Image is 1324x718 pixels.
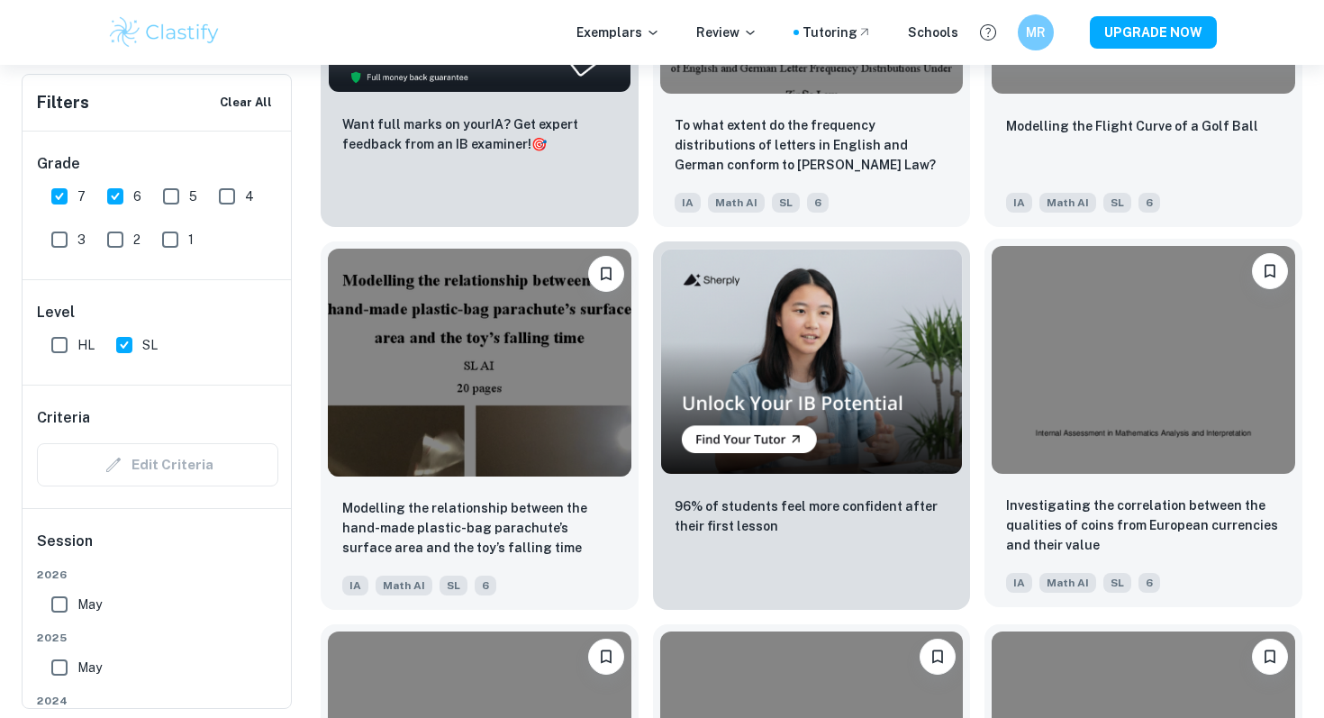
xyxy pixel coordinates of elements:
[37,407,90,429] h6: Criteria
[1252,253,1288,289] button: Bookmark
[653,241,971,609] a: Thumbnail96% of students feel more confident after their first lesson
[675,115,949,175] p: To what extent do the frequency distributions of letters in English and German conform to Zipf's ...
[37,153,278,175] h6: Grade
[772,193,800,213] span: SL
[1090,16,1217,49] button: UPGRADE NOW
[37,90,89,115] h6: Filters
[376,576,432,595] span: Math AI
[531,137,547,151] span: 🎯
[342,114,617,154] p: Want full marks on your IA ? Get expert feedback from an IB examiner!
[1039,573,1096,593] span: Math AI
[37,630,278,646] span: 2025
[342,576,368,595] span: IA
[37,567,278,583] span: 2026
[992,246,1295,473] img: Math AI IA example thumbnail: Investigating the correlation between th
[133,230,141,250] span: 2
[188,230,194,250] span: 1
[696,23,757,42] p: Review
[973,17,1003,48] button: Help and Feedback
[37,693,278,709] span: 2024
[984,241,1302,609] a: BookmarkInvestigating the correlation between the qualities of coins from European currencies and...
[1006,116,1258,136] p: Modelling the Flight Curve of a Golf Ball
[1006,495,1281,555] p: Investigating the correlation between the qualities of coins from European currencies and their v...
[1026,23,1047,42] h6: MR
[328,249,631,476] img: Math AI IA example thumbnail: Modelling the relationship between the h
[77,658,102,677] span: May
[1103,573,1131,593] span: SL
[142,335,158,355] span: SL
[908,23,958,42] a: Schools
[1138,193,1160,213] span: 6
[107,14,222,50] img: Clastify logo
[1039,193,1096,213] span: Math AI
[77,595,102,614] span: May
[77,335,95,355] span: HL
[576,23,660,42] p: Exemplars
[1252,639,1288,675] button: Bookmark
[37,302,278,323] h6: Level
[1006,573,1032,593] span: IA
[588,639,624,675] button: Bookmark
[245,186,254,206] span: 4
[920,639,956,675] button: Bookmark
[440,576,467,595] span: SL
[475,576,496,595] span: 6
[708,193,765,213] span: Math AI
[1138,573,1160,593] span: 6
[189,186,197,206] span: 5
[37,443,278,486] div: Criteria filters are unavailable when searching by topic
[675,496,949,536] p: 96% of students feel more confident after their first lesson
[588,256,624,292] button: Bookmark
[675,193,701,213] span: IA
[803,23,872,42] a: Tutoring
[133,186,141,206] span: 6
[1103,193,1131,213] span: SL
[1006,193,1032,213] span: IA
[77,186,86,206] span: 7
[37,531,278,567] h6: Session
[342,498,617,558] p: Modelling the relationship between the hand-made plastic-bag parachute’s surface area and the toy...
[807,193,829,213] span: 6
[215,89,277,116] button: Clear All
[321,241,639,609] a: BookmarkModelling the relationship between the hand-made plastic-bag parachute’s surface area and...
[77,230,86,250] span: 3
[1018,14,1054,50] button: MR
[660,249,964,475] img: Thumbnail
